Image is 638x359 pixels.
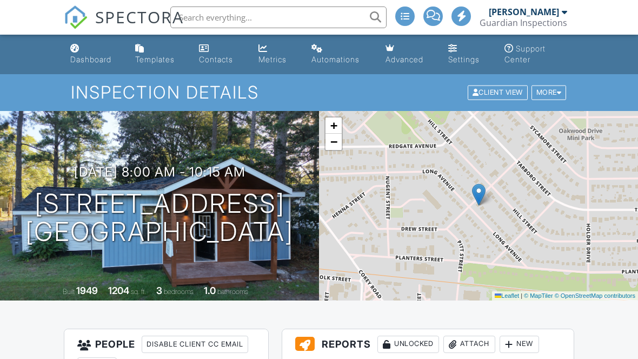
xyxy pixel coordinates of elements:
div: 1204 [108,285,129,296]
div: Settings [448,55,480,64]
span: bedrooms [164,288,194,296]
div: 1.0 [204,285,216,296]
a: Settings [444,39,491,70]
a: Automations (Advanced) [307,39,372,70]
div: Templates [135,55,175,64]
a: Metrics [254,39,298,70]
img: The Best Home Inspection Software - Spectora [64,5,88,29]
img: Marker [472,184,486,206]
span: sq. ft. [131,288,146,296]
span: − [330,135,337,148]
div: Metrics [258,55,287,64]
span: + [330,119,337,132]
input: Search everything... [170,6,387,28]
span: | [521,292,522,299]
div: Advanced [386,55,423,64]
div: Contacts [199,55,233,64]
span: SPECTORA [95,5,184,28]
a: © OpenStreetMap contributors [555,292,635,299]
div: Support Center [504,44,546,64]
a: Client View [467,88,530,96]
span: Built [63,288,75,296]
h1: [STREET_ADDRESS] [GEOGRAPHIC_DATA] [25,190,294,247]
a: Leaflet [495,292,519,299]
div: Attach [443,336,495,353]
div: Unlocked [377,336,439,353]
h1: Inspection Details [71,83,567,102]
div: Disable Client CC Email [142,336,248,353]
a: Zoom out [325,134,342,150]
a: SPECTORA [64,15,184,37]
a: Contacts [195,39,245,70]
div: Dashboard [70,55,111,64]
a: Dashboard [66,39,122,70]
a: Zoom in [325,118,342,134]
div: Guardian Inspections [480,17,567,28]
a: Support Center [500,39,572,70]
a: Advanced [381,39,436,70]
div: [PERSON_NAME] [489,6,559,17]
div: 1949 [76,285,98,296]
a: Templates [131,39,186,70]
div: 3 [156,285,162,296]
div: Automations [311,55,360,64]
div: New [500,336,539,353]
div: More [531,86,567,100]
div: Client View [468,86,528,100]
span: bathrooms [217,288,248,296]
h3: [DATE] 8:00 am - 10:15 am [74,165,245,179]
a: © MapTiler [524,292,553,299]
